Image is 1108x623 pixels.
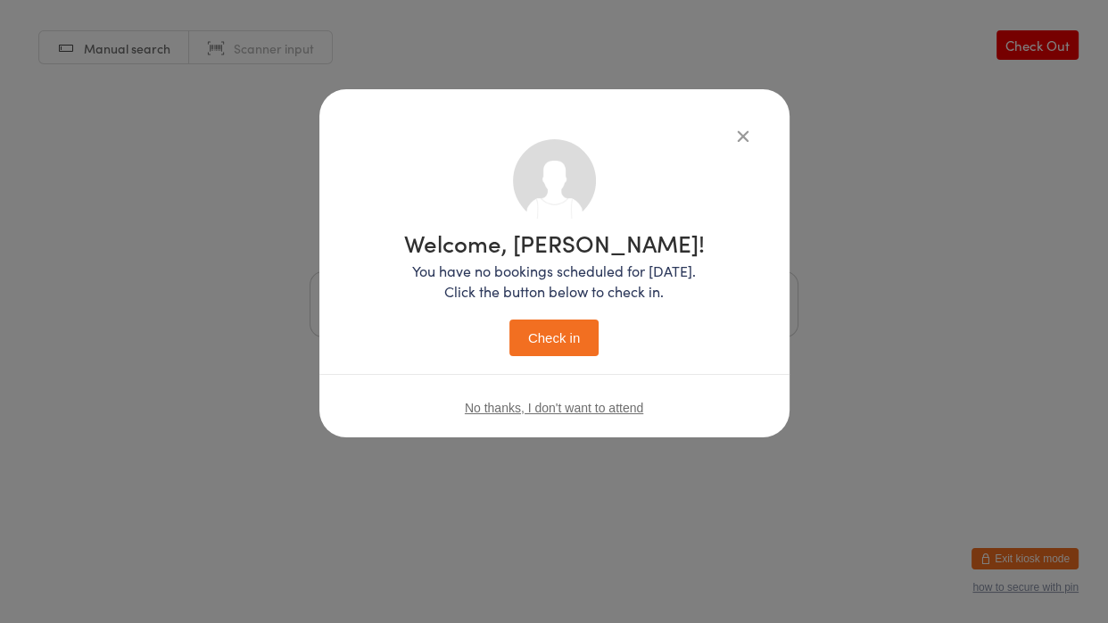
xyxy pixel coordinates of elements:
h1: Welcome, [PERSON_NAME]! [404,231,705,254]
button: Check in [509,320,599,356]
button: No thanks, I don't want to attend [465,401,643,415]
p: You have no bookings scheduled for [DATE]. Click the button below to check in. [404,261,705,302]
img: no_photo.png [513,139,596,222]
